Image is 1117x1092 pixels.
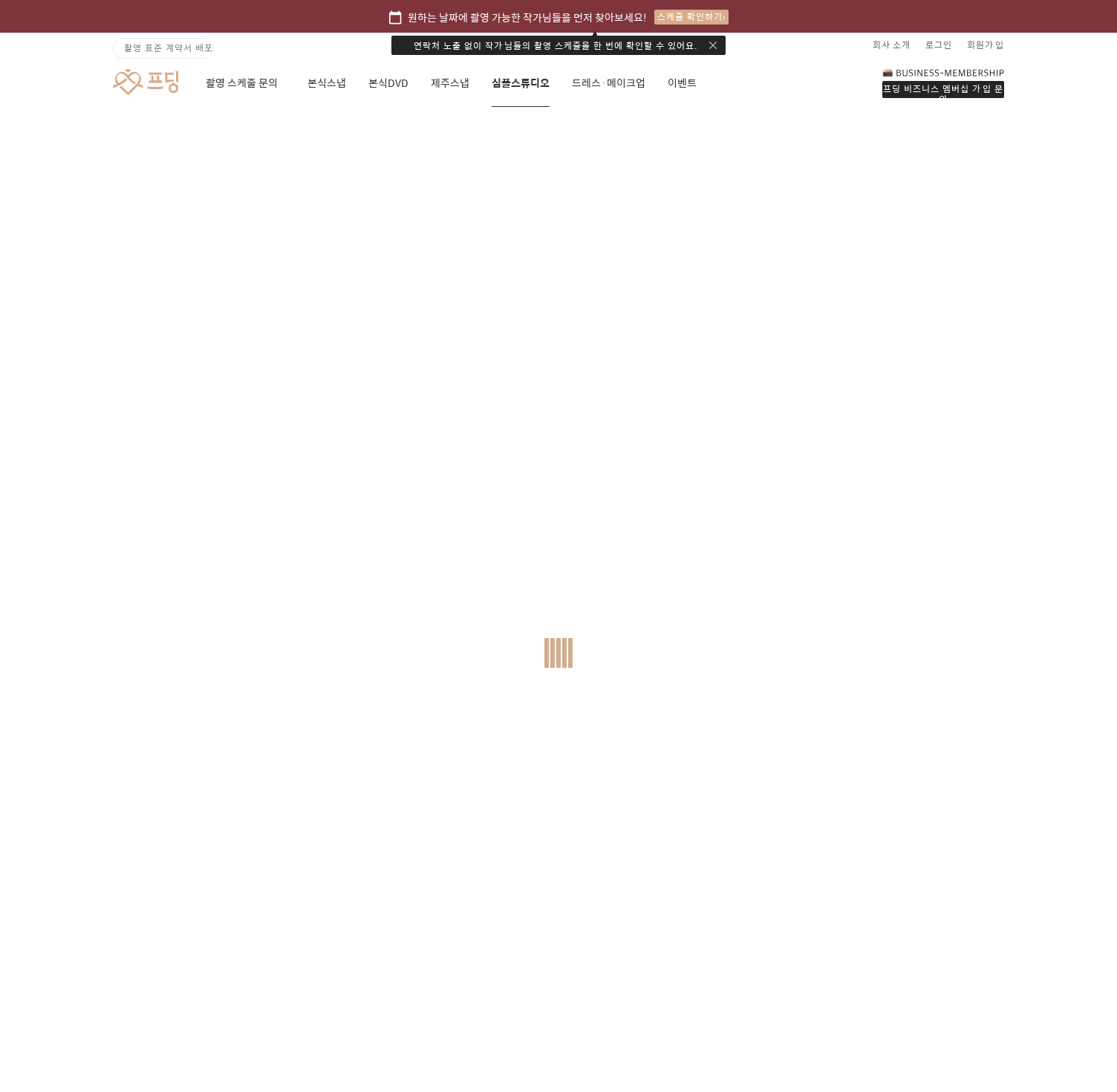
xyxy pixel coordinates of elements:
[967,33,1004,56] a: 회원가입
[124,41,213,54] span: 촬영 표준 계약서 배포
[668,58,697,108] a: 이벤트
[431,58,469,108] a: 제주스냅
[654,10,729,25] div: 스케줄 확인하기
[882,81,1004,98] div: 프딩 비즈니스 멤버십 가입 문의
[206,58,285,108] a: 촬영 스케줄 문의
[882,67,1004,98] a: 프딩 비즈니스 멤버십 가입 문의
[572,58,645,108] a: 드레스·메이크업
[307,58,346,108] a: 본식스냅
[368,58,408,108] a: 본식DVD
[408,9,647,25] span: 원하는 날짜에 촬영 가능한 작가님들을 먼저 찾아보세요!
[873,33,911,56] a: 회사 소개
[925,33,952,56] a: 로그인
[492,58,550,108] a: 심플스튜디오
[113,38,214,59] a: 촬영 표준 계약서 배포
[391,36,726,55] div: 연락처 노출 없이 작가님들의 촬영 스케줄을 한 번에 확인할 수 있어요.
